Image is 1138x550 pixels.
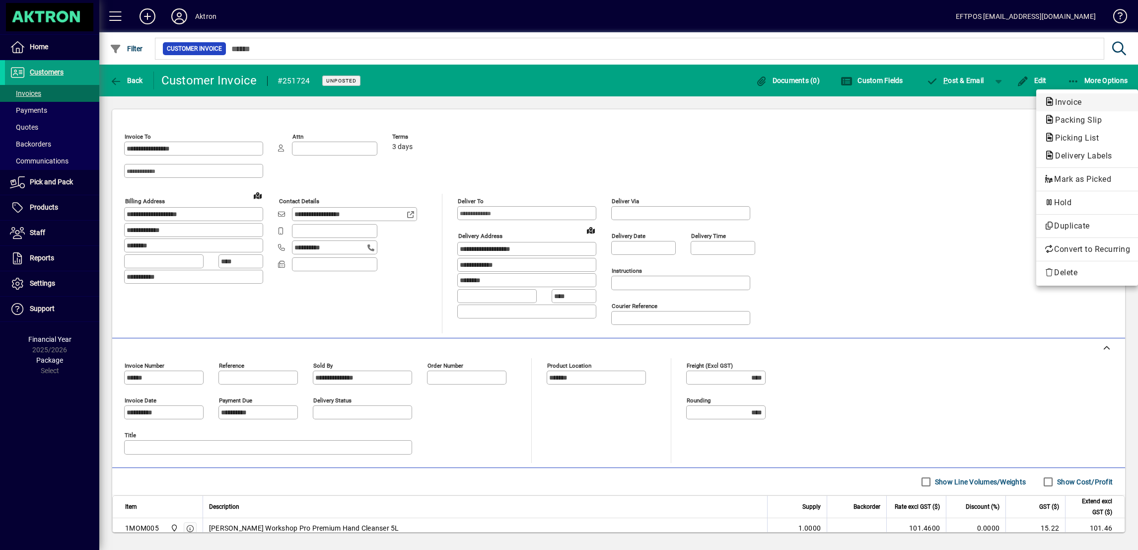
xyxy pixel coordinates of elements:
[1044,151,1117,160] span: Delivery Labels
[1044,97,1087,107] span: Invoice
[1044,133,1104,143] span: Picking List
[1044,220,1130,232] span: Duplicate
[1044,267,1130,279] span: Delete
[1044,115,1107,125] span: Packing Slip
[1044,197,1130,209] span: Hold
[1044,243,1130,255] span: Convert to Recurring
[1044,173,1130,185] span: Mark as Picked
